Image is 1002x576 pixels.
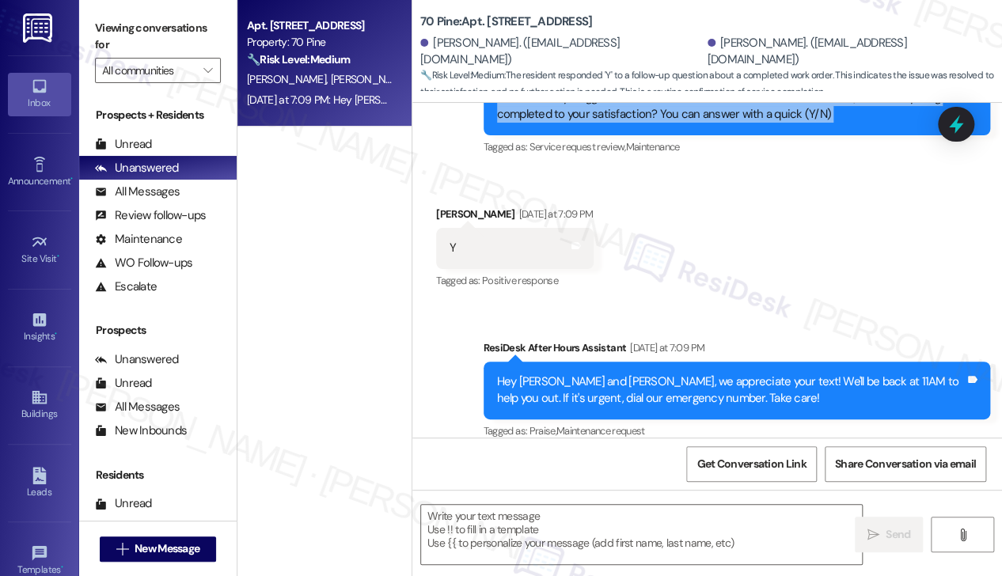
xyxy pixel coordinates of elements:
div: [PERSON_NAME]. ([EMAIL_ADDRESS][DOMAIN_NAME]) [708,35,991,69]
div: Maintenance [95,231,182,248]
span: [PERSON_NAME] [247,72,331,86]
i:  [867,529,879,541]
span: • [57,251,59,262]
label: Viewing conversations for [95,16,221,58]
div: Unread [95,495,152,512]
div: Prospects [79,322,237,339]
span: • [55,328,57,339]
div: All Messages [95,399,180,415]
a: Site Visit • [8,229,71,271]
span: Share Conversation via email [835,456,976,472]
span: • [61,562,63,573]
span: Get Conversation Link [696,456,806,472]
button: Share Conversation via email [825,446,986,482]
strong: 🔧 Risk Level: Medium [247,52,350,66]
strong: 🔧 Risk Level: Medium [420,69,504,81]
div: Tagged as: [484,419,991,442]
button: Send [855,517,923,552]
a: Insights • [8,306,71,349]
div: Unanswered [95,160,179,176]
span: New Message [135,540,199,557]
div: WO Follow-ups [95,255,192,271]
div: Unanswered [95,519,179,536]
div: Unread [95,136,152,153]
div: Residents [79,467,237,483]
div: All Messages [95,184,180,200]
div: New Inbounds [95,423,187,439]
i:  [956,529,968,541]
div: Unanswered [95,351,179,368]
div: Tagged as: [436,269,594,292]
div: Prospects + Residents [79,107,237,123]
div: Unread [95,375,152,392]
div: Y [450,240,456,256]
span: • [70,173,73,184]
span: Service request review , [529,140,625,153]
div: Apt. [STREET_ADDRESS] [247,17,393,34]
div: [DATE] at 7:09 PM [515,206,594,222]
i:  [203,64,212,77]
span: Praise , [529,424,556,438]
button: Get Conversation Link [686,446,816,482]
span: Maintenance [625,140,679,153]
div: Property: 70 Pine [247,34,393,51]
div: Tagged as: [484,135,991,158]
div: Escalate [95,279,157,295]
span: : The resident responded 'Y' to a follow-up question about a completed work order. This indicates... [420,67,1002,101]
i:  [116,543,128,555]
span: Maintenance request [556,424,645,438]
button: New Message [100,536,217,562]
span: Positive response [482,274,558,287]
div: Review follow-ups [95,207,206,224]
div: [DATE] at 7:09 PM [626,339,704,356]
div: [PERSON_NAME] [436,206,594,228]
div: Hey [PERSON_NAME] and [PERSON_NAME], we appreciate your text! We'll be back at 11AM to help you o... [497,373,966,407]
input: All communities [102,58,195,83]
a: Buildings [8,384,71,426]
span: [PERSON_NAME] [331,72,410,86]
div: ResiDesk After Hours Assistant [484,339,991,362]
a: Leads [8,462,71,505]
div: [PERSON_NAME]. ([EMAIL_ADDRESS][DOMAIN_NAME]) [420,35,704,69]
b: 70 Pine: Apt. [STREET_ADDRESS] [420,13,592,30]
img: ResiDesk Logo [23,13,55,43]
a: Inbox [8,73,71,116]
span: Send [886,526,910,543]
